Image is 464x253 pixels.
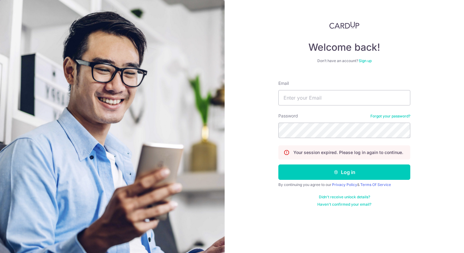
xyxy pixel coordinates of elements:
[329,22,359,29] img: CardUp Logo
[319,195,370,200] a: Didn't receive unlock details?
[278,58,410,63] div: Don’t have an account?
[360,182,391,187] a: Terms Of Service
[278,164,410,180] button: Log in
[278,113,298,119] label: Password
[317,202,371,207] a: Haven't confirmed your email?
[278,182,410,187] div: By continuing you agree to our &
[278,41,410,53] h4: Welcome back!
[293,149,403,156] p: Your session expired. Please log in again to continue.
[370,114,410,119] a: Forgot your password?
[278,90,410,105] input: Enter your Email
[332,182,357,187] a: Privacy Policy
[278,80,289,86] label: Email
[359,58,372,63] a: Sign up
